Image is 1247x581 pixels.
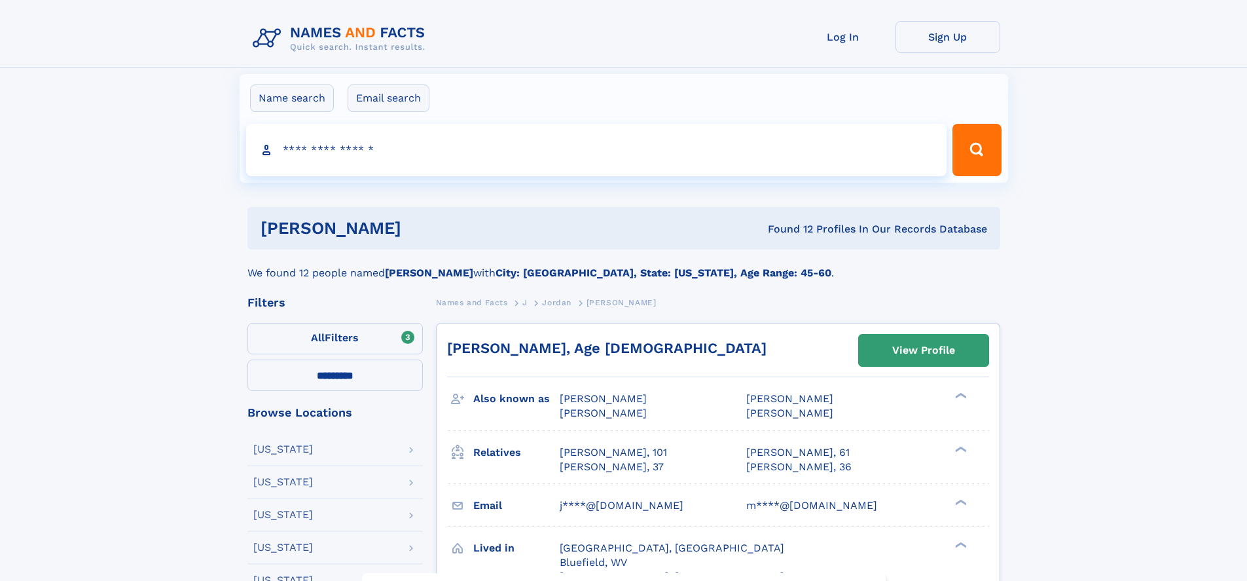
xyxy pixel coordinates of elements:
[542,298,571,307] span: Jordan
[348,84,429,112] label: Email search
[952,498,967,506] div: ❯
[542,294,571,310] a: Jordan
[560,407,647,419] span: [PERSON_NAME]
[587,298,657,307] span: [PERSON_NAME]
[447,340,767,356] a: [PERSON_NAME], Age [DEMOGRAPHIC_DATA]
[746,445,850,460] a: [PERSON_NAME], 61
[895,21,1000,53] a: Sign Up
[246,124,947,176] input: search input
[253,444,313,455] div: [US_STATE]
[585,222,987,236] div: Found 12 Profiles In Our Records Database
[892,335,955,365] div: View Profile
[247,323,423,354] label: Filters
[560,460,664,474] a: [PERSON_NAME], 37
[560,542,784,554] span: [GEOGRAPHIC_DATA], [GEOGRAPHIC_DATA]
[473,537,560,559] h3: Lived in
[746,460,852,474] a: [PERSON_NAME], 36
[385,267,473,279] b: [PERSON_NAME]
[253,510,313,520] div: [US_STATE]
[253,542,313,553] div: [US_STATE]
[952,124,1001,176] button: Search Button
[746,392,833,405] span: [PERSON_NAME]
[247,21,436,56] img: Logo Names and Facts
[436,294,508,310] a: Names and Facts
[952,540,967,549] div: ❯
[473,388,560,410] h3: Also known as
[247,250,1000,281] div: We found 12 people named with .
[560,556,627,569] span: Bluefield, WV
[473,495,560,517] h3: Email
[522,294,528,310] a: J
[560,392,647,405] span: [PERSON_NAME]
[473,441,560,464] h3: Relatives
[952,445,967,453] div: ❯
[746,407,833,419] span: [PERSON_NAME]
[560,445,667,460] a: [PERSON_NAME], 101
[247,407,423,419] div: Browse Locations
[261,220,585,236] h1: [PERSON_NAME]
[522,298,528,307] span: J
[253,477,313,487] div: [US_STATE]
[496,267,831,279] b: City: [GEOGRAPHIC_DATA], State: [US_STATE], Age Range: 45-60
[791,21,895,53] a: Log In
[250,84,334,112] label: Name search
[859,335,988,366] a: View Profile
[247,297,423,309] div: Filters
[952,392,967,400] div: ❯
[311,331,325,344] span: All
